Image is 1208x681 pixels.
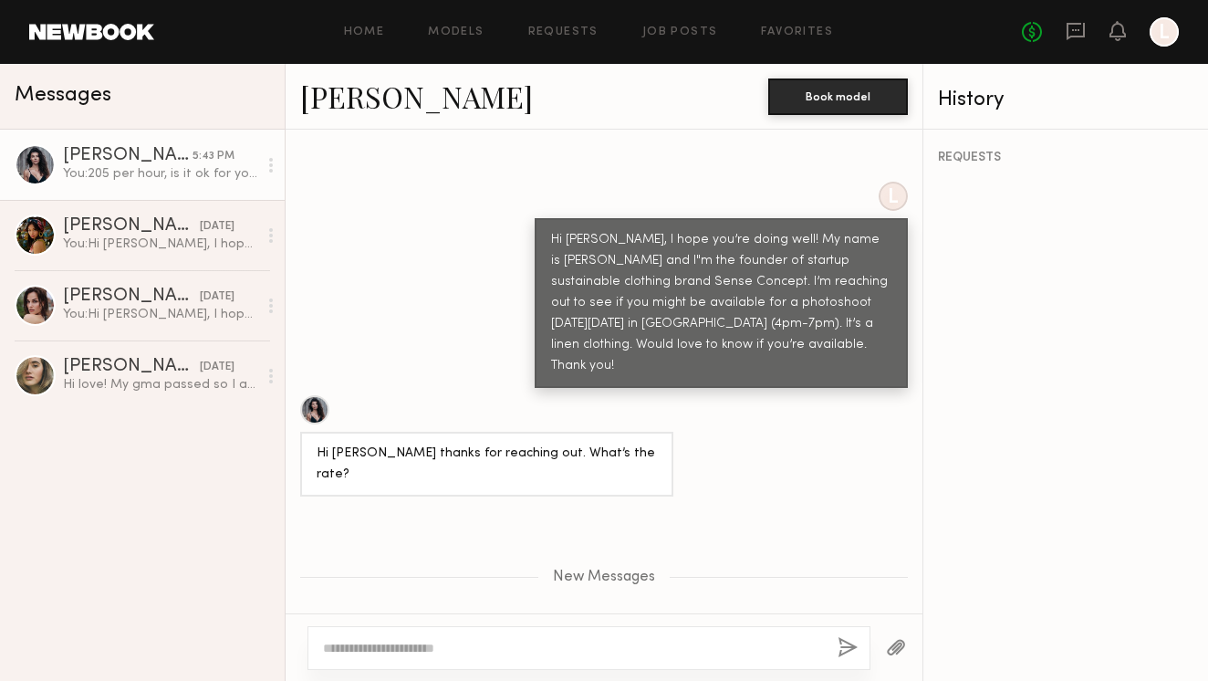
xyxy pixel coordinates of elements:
[200,288,234,306] div: [DATE]
[938,89,1193,110] div: History
[551,230,891,377] div: Hi [PERSON_NAME], I hope you’re doing well! My name is [PERSON_NAME] and I"m the founder of start...
[528,26,599,38] a: Requests
[200,359,234,376] div: [DATE]
[200,218,234,236] div: [DATE]
[15,85,111,106] span: Messages
[344,26,385,38] a: Home
[1150,17,1179,47] a: L
[63,288,200,306] div: [PERSON_NAME]
[642,26,718,38] a: Job Posts
[63,376,257,393] div: Hi love! My gma passed so I am actually not in town this next weekend. Would love to work with ea...
[761,26,833,38] a: Favorites
[63,306,257,323] div: You: Hi [PERSON_NAME], I hope you’re doing well! My name is [PERSON_NAME] and I"m the founder of ...
[63,358,200,376] div: [PERSON_NAME]
[938,152,1193,164] div: REQUESTS
[193,148,234,165] div: 5:43 PM
[63,236,257,253] div: You: Hi [PERSON_NAME], I hope you’re doing well! My name is [PERSON_NAME] and I"m the founder of ...
[768,88,908,103] a: Book model
[768,79,908,115] button: Book model
[300,77,533,116] a: [PERSON_NAME]
[63,217,200,236] div: [PERSON_NAME]
[317,444,657,486] div: Hi [PERSON_NAME] thanks for reaching out. What’s the rate?
[553,570,655,585] span: New Messages
[63,165,257,183] div: You: 205 per hour, is it ok for you?
[428,26,484,38] a: Models
[63,147,193,165] div: [PERSON_NAME]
